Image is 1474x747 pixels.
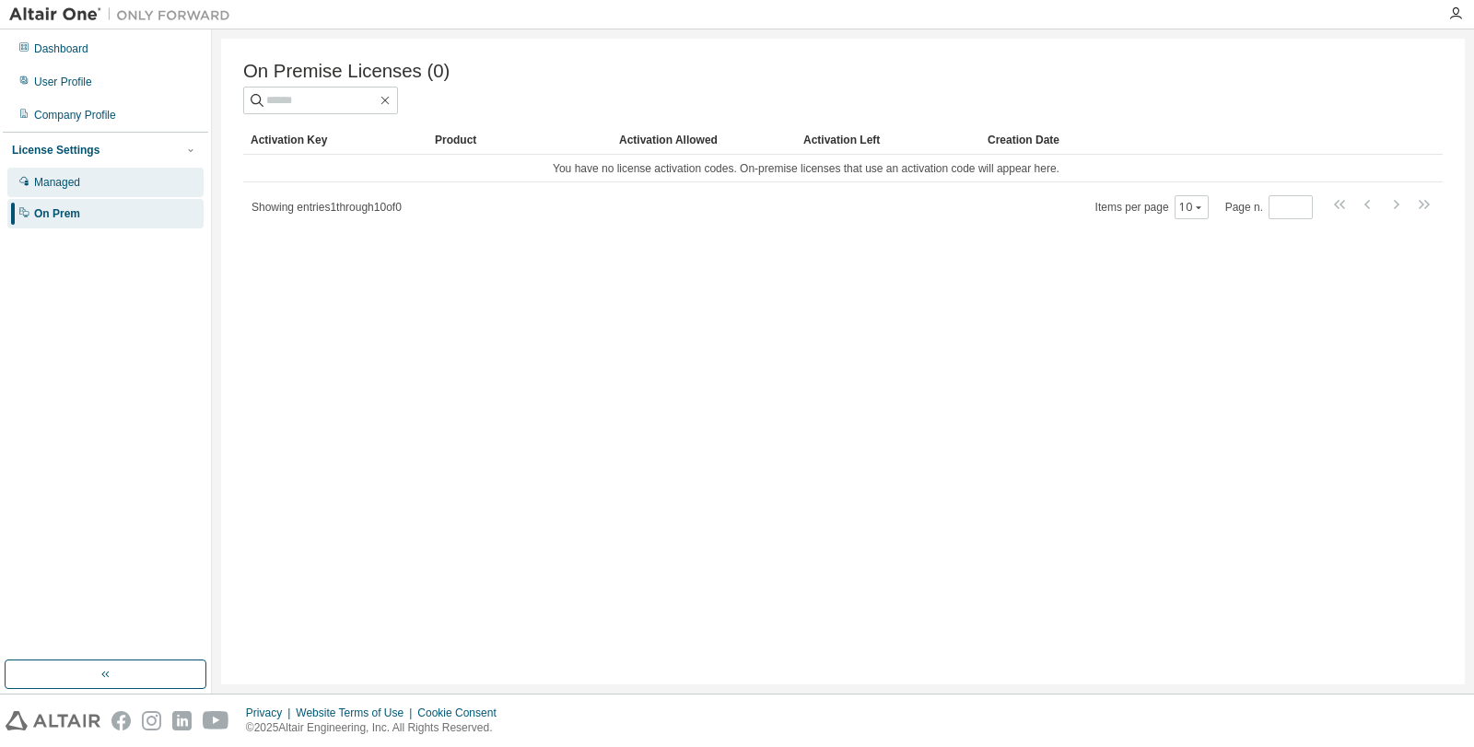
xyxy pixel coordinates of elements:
div: Activation Left [803,125,973,155]
div: Company Profile [34,108,116,123]
img: linkedin.svg [172,711,192,730]
div: Cookie Consent [417,706,507,720]
span: Items per page [1095,195,1209,219]
div: Managed [34,175,80,190]
img: facebook.svg [111,711,131,730]
div: User Profile [34,75,92,89]
td: You have no license activation codes. On-premise licenses that use an activation code will appear... [243,155,1369,182]
img: instagram.svg [142,711,161,730]
div: Privacy [246,706,296,720]
div: Activation Key [251,125,420,155]
img: youtube.svg [203,711,229,730]
div: On Prem [34,206,80,221]
span: On Premise Licenses (0) [243,61,450,82]
span: Showing entries 1 through 10 of 0 [252,201,402,214]
div: Activation Allowed [619,125,789,155]
img: altair_logo.svg [6,711,100,730]
div: Website Terms of Use [296,706,417,720]
div: Dashboard [34,41,88,56]
p: © 2025 Altair Engineering, Inc. All Rights Reserved. [246,720,508,736]
img: Altair One [9,6,240,24]
div: Product [435,125,604,155]
div: License Settings [12,143,99,158]
div: Creation Date [988,125,1362,155]
button: 10 [1179,200,1204,215]
span: Page n. [1225,195,1313,219]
